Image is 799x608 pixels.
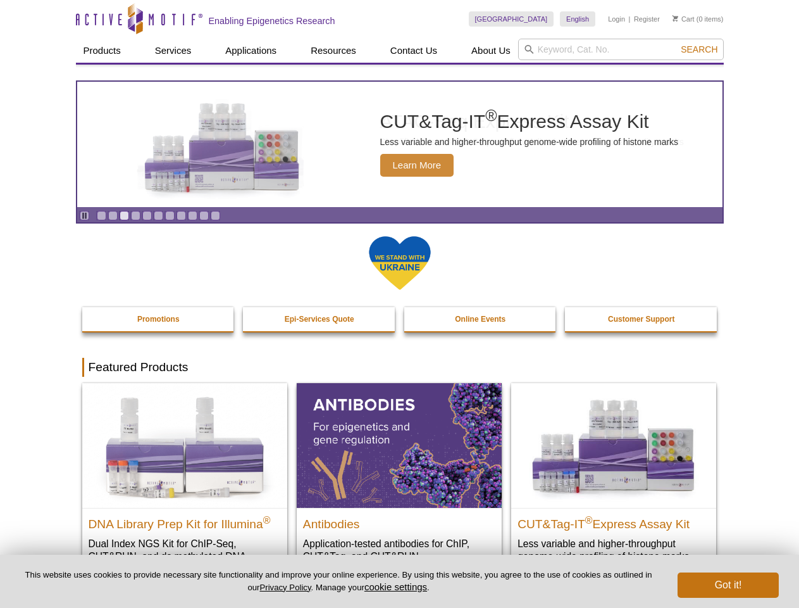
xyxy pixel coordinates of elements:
h2: Antibodies [303,512,495,531]
a: Applications [218,39,284,63]
a: Go to slide 10 [199,211,209,220]
a: Promotions [82,307,235,331]
a: Go to slide 2 [108,211,118,220]
a: Go to slide 9 [188,211,197,220]
a: Go to slide 8 [177,211,186,220]
h2: Enabling Epigenetics Research [209,15,335,27]
p: Less variable and higher-throughput genome-wide profiling of histone marks [380,136,679,148]
img: CUT&Tag-IT Express Assay Kit [118,75,326,214]
a: English [560,11,595,27]
sup: ® [263,514,271,525]
a: CUT&Tag-IT® Express Assay Kit CUT&Tag-IT®Express Assay Kit Less variable and higher-throughput ge... [511,383,716,575]
h2: CUT&Tag-IT Express Assay Kit [380,112,679,131]
strong: Online Events [455,315,505,324]
a: Privacy Policy [259,583,311,592]
li: (0 items) [672,11,724,27]
h2: Featured Products [82,358,717,377]
li: | [629,11,631,27]
img: DNA Library Prep Kit for Illumina [82,383,287,507]
h2: CUT&Tag-IT Express Assay Kit [517,512,710,531]
sup: ® [585,514,593,525]
input: Keyword, Cat. No. [518,39,724,60]
sup: ® [485,106,497,124]
strong: Promotions [137,315,180,324]
a: Toggle autoplay [80,211,89,220]
img: We Stand With Ukraine [368,235,431,291]
strong: Customer Support [608,315,674,324]
p: This website uses cookies to provide necessary site functionality and improve your online experie... [20,569,657,593]
a: Go to slide 4 [131,211,140,220]
a: Go to slide 7 [165,211,175,220]
a: Customer Support [565,307,718,331]
p: Dual Index NGS Kit for ChIP-Seq, CUT&RUN, and ds methylated DNA assays. [89,537,281,576]
img: Your Cart [672,15,678,22]
a: Go to slide 3 [120,211,129,220]
button: Got it! [678,573,779,598]
p: Application-tested antibodies for ChIP, CUT&Tag, and CUT&RUN. [303,537,495,563]
a: Register [634,15,660,23]
a: CUT&Tag-IT Express Assay Kit CUT&Tag-IT®Express Assay Kit Less variable and higher-throughput gen... [77,82,722,207]
a: About Us [464,39,518,63]
a: Go to slide 6 [154,211,163,220]
a: Contact Us [383,39,445,63]
h2: DNA Library Prep Kit for Illumina [89,512,281,531]
button: Search [677,44,721,55]
a: Go to slide 11 [211,211,220,220]
a: Resources [303,39,364,63]
a: Login [608,15,625,23]
a: DNA Library Prep Kit for Illumina DNA Library Prep Kit for Illumina® Dual Index NGS Kit for ChIP-... [82,383,287,588]
a: Products [76,39,128,63]
article: CUT&Tag-IT Express Assay Kit [77,82,722,207]
span: Learn More [380,154,454,177]
a: [GEOGRAPHIC_DATA] [469,11,554,27]
p: Less variable and higher-throughput genome-wide profiling of histone marks​. [517,537,710,563]
a: Epi-Services Quote [243,307,396,331]
img: CUT&Tag-IT® Express Assay Kit [511,383,716,507]
a: Go to slide 1 [97,211,106,220]
a: All Antibodies Antibodies Application-tested antibodies for ChIP, CUT&Tag, and CUT&RUN. [297,383,502,575]
img: All Antibodies [297,383,502,507]
button: cookie settings [364,581,427,592]
strong: Epi-Services Quote [285,315,354,324]
a: Services [147,39,199,63]
span: Search [681,44,717,54]
a: Online Events [404,307,557,331]
a: Cart [672,15,695,23]
a: Go to slide 5 [142,211,152,220]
